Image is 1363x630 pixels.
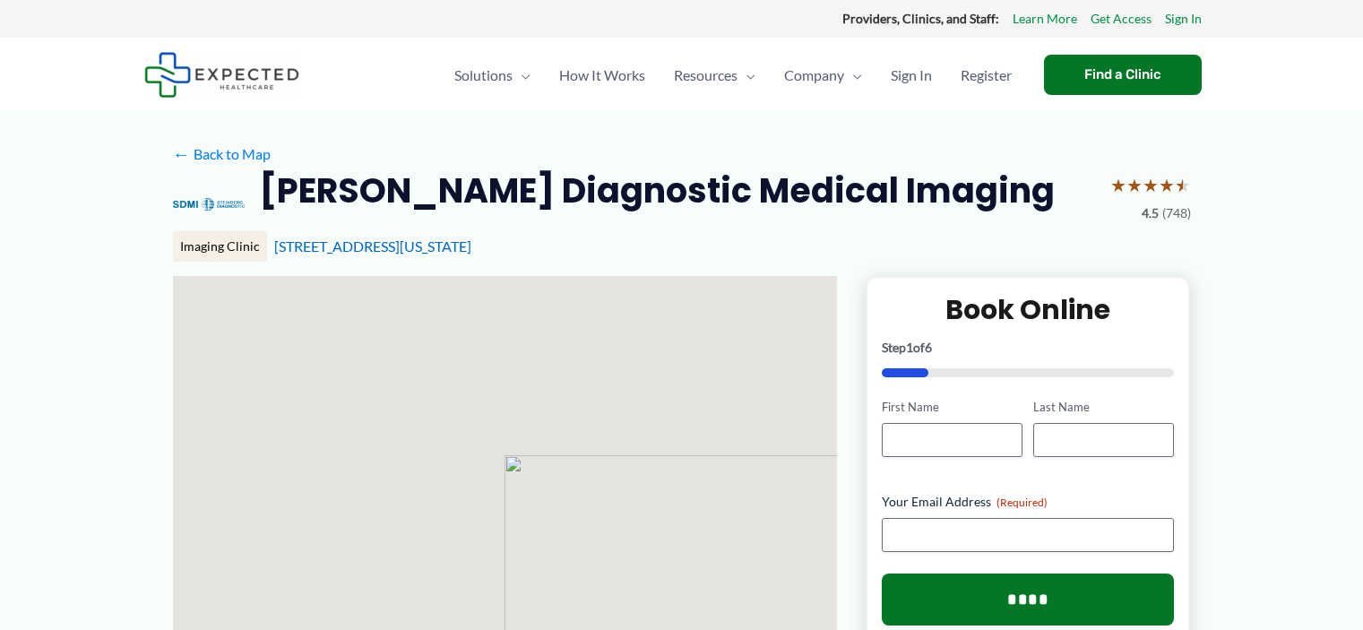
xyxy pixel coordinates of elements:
[144,52,299,98] img: Expected Healthcare Logo - side, dark font, small
[891,44,932,107] span: Sign In
[545,44,660,107] a: How It Works
[173,231,267,262] div: Imaging Clinic
[1013,7,1077,30] a: Learn More
[882,341,1175,354] p: Step of
[876,44,946,107] a: Sign In
[1091,7,1152,30] a: Get Access
[906,340,913,355] span: 1
[1044,55,1202,95] a: Find a Clinic
[882,399,1022,416] label: First Name
[844,44,862,107] span: Menu Toggle
[925,340,932,355] span: 6
[1126,168,1143,202] span: ★
[660,44,770,107] a: ResourcesMenu Toggle
[1110,168,1126,202] span: ★
[1175,168,1191,202] span: ★
[738,44,755,107] span: Menu Toggle
[440,44,1026,107] nav: Primary Site Navigation
[173,145,190,162] span: ←
[674,44,738,107] span: Resources
[946,44,1026,107] a: Register
[1143,168,1159,202] span: ★
[454,44,513,107] span: Solutions
[559,44,645,107] span: How It Works
[1159,168,1175,202] span: ★
[996,496,1048,509] span: (Required)
[1162,202,1191,225] span: (748)
[882,493,1175,511] label: Your Email Address
[1165,7,1202,30] a: Sign In
[882,292,1175,327] h2: Book Online
[770,44,876,107] a: CompanyMenu Toggle
[842,11,999,26] strong: Providers, Clinics, and Staff:
[1142,202,1159,225] span: 4.5
[1033,399,1174,416] label: Last Name
[259,168,1055,212] h2: [PERSON_NAME] Diagnostic Medical Imaging
[274,237,471,255] a: [STREET_ADDRESS][US_STATE]
[173,141,271,168] a: ←Back to Map
[513,44,531,107] span: Menu Toggle
[440,44,545,107] a: SolutionsMenu Toggle
[961,44,1012,107] span: Register
[784,44,844,107] span: Company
